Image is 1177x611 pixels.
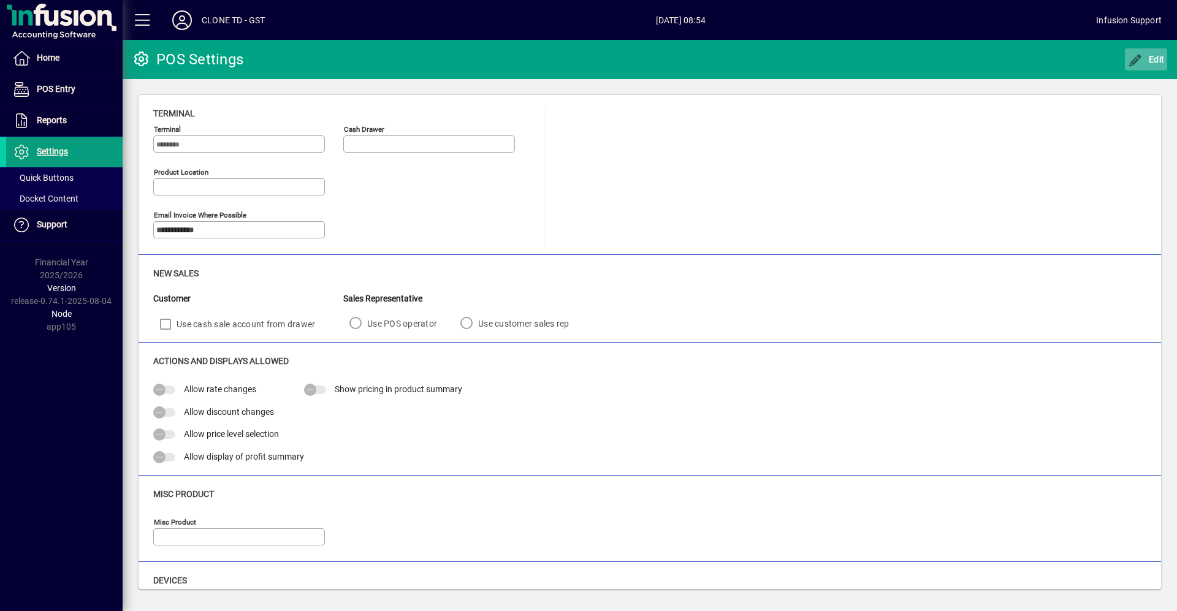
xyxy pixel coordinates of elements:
a: Docket Content [6,188,123,209]
span: Home [37,53,59,63]
span: Misc Product [153,489,214,499]
span: Devices [153,575,187,585]
span: New Sales [153,268,199,278]
mat-label: Cash Drawer [344,125,384,134]
span: Allow price level selection [184,429,279,439]
a: Support [6,210,123,240]
div: Infusion Support [1096,10,1162,30]
a: Quick Buttons [6,167,123,188]
span: Node [51,309,72,319]
mat-label: Product location [154,168,208,176]
span: Settings [37,146,68,156]
span: Actions and Displays Allowed [153,356,289,366]
div: POS Settings [132,50,243,69]
span: Terminal [153,108,195,118]
a: Home [6,43,123,74]
span: Allow display of profit summary [184,452,304,461]
span: Edit [1128,55,1165,64]
a: Reports [6,105,123,136]
span: [DATE] 08:54 [265,10,1096,30]
span: Allow rate changes [184,384,256,394]
span: Version [47,283,76,293]
span: POS Entry [37,84,75,94]
mat-label: Terminal [154,125,181,134]
span: Allow discount changes [184,407,274,417]
mat-label: Email Invoice where possible [154,211,246,219]
a: POS Entry [6,74,123,105]
div: CLONE TD - GST [202,10,265,30]
button: Profile [162,9,202,31]
span: Quick Buttons [12,173,74,183]
div: Customer [153,292,343,305]
span: Show pricing in product summary [335,384,462,394]
button: Edit [1125,48,1168,70]
span: Docket Content [12,194,78,203]
span: Reports [37,115,67,125]
mat-label: Misc Product [154,518,196,526]
div: Sales Representative [343,292,587,305]
span: Support [37,219,67,229]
